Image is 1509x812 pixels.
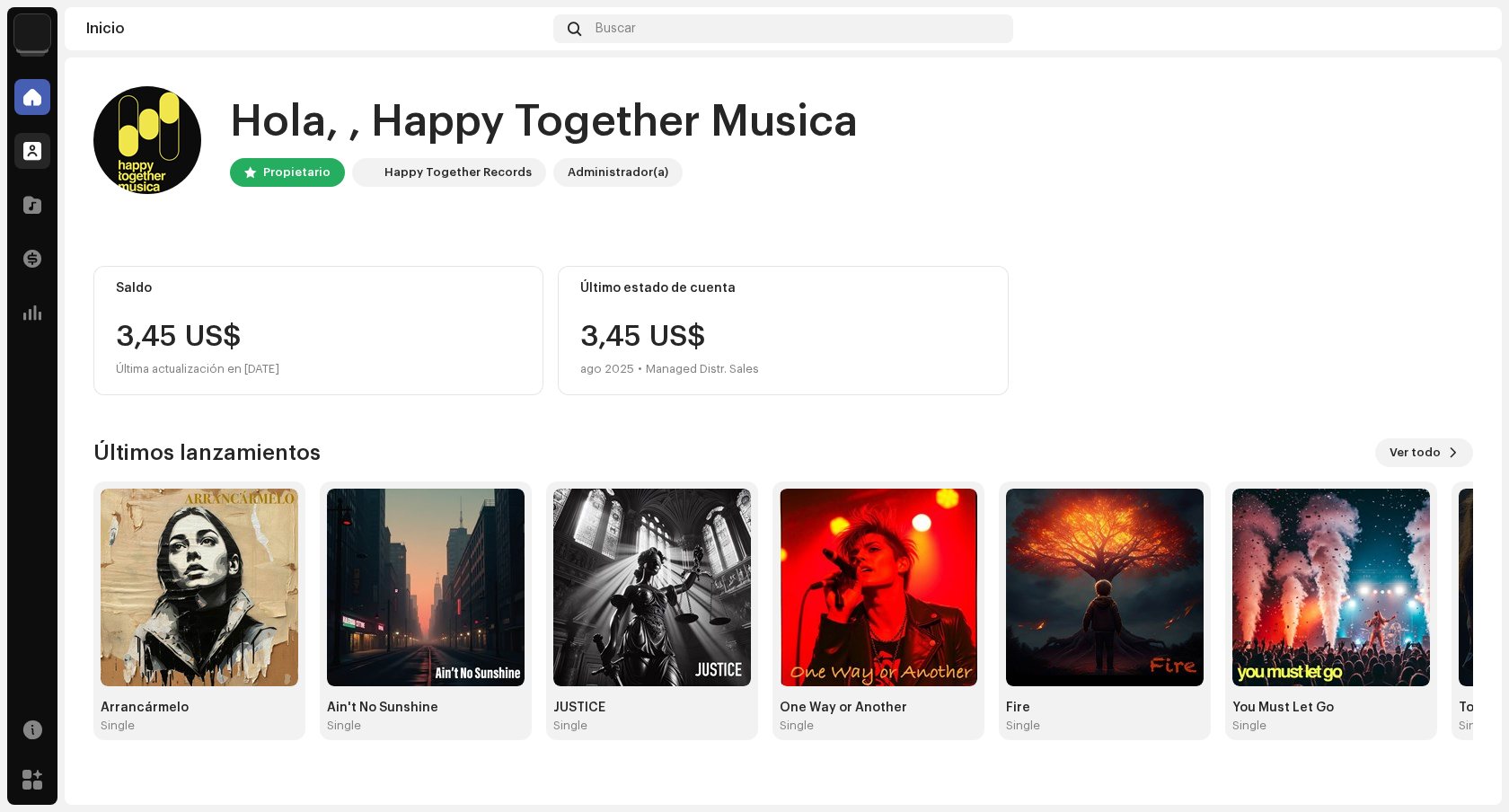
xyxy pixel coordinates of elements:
div: Saldo [116,281,521,296]
div: You Must Let Go [1232,701,1430,715]
img: 00177c64-4af7-4532-b3d3-c73703e46d51 [93,86,201,194]
div: Administrador(a) [568,162,668,183]
div: Ain't No Sunshine [327,701,525,715]
div: Single [1232,719,1266,733]
div: Arrancármelo [101,701,298,715]
div: Última actualización en [DATE] [116,358,521,380]
re-o-card-value: Último estado de cuenta [558,266,1008,395]
div: Single [1459,719,1493,733]
div: Single [780,719,814,733]
div: Último estado de cuenta [580,281,985,296]
div: • [638,358,642,380]
span: Ver todo [1390,435,1441,471]
img: b06a0a28-0cda-44c0-afd7-d4f63bfa522b [101,489,298,686]
div: Single [327,719,361,733]
img: ff812249-4d01-444e-8ebb-f05285f87039 [327,489,525,686]
div: Hola, , Happy Together Musica [230,93,858,151]
h3: Últimos lanzamientos [93,438,321,467]
img: e60300ad-1006-4013-9543-8cff9d46b729 [1232,489,1430,686]
div: One Way or Another [780,701,977,715]
div: JUSTICE [553,701,751,715]
div: Single [101,719,135,733]
div: Single [553,719,587,733]
div: Propietario [263,162,331,183]
div: Inicio [86,22,546,36]
img: 00177c64-4af7-4532-b3d3-c73703e46d51 [1452,14,1480,43]
img: d2944416-1ad1-4486-a1d9-bed1a497018e [780,489,977,686]
div: Fire [1006,701,1204,715]
re-o-card-value: Saldo [93,266,543,395]
div: Single [1006,719,1040,733]
img: 765c6f74-bf23-4f84-b796-552c75500136 [1006,489,1204,686]
div: ago 2025 [580,358,634,380]
span: Buscar [596,22,636,36]
img: edd8793c-a1b1-4538-85bc-e24b6277bc1e [356,162,377,183]
img: edd8793c-a1b1-4538-85bc-e24b6277bc1e [14,14,50,50]
div: Happy Together Records [384,162,532,183]
div: Managed Distr. Sales [646,358,759,380]
img: 15bcb317-c186-440a-9930-13e5dc6471c1 [553,489,751,686]
button: Ver todo [1375,438,1473,467]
